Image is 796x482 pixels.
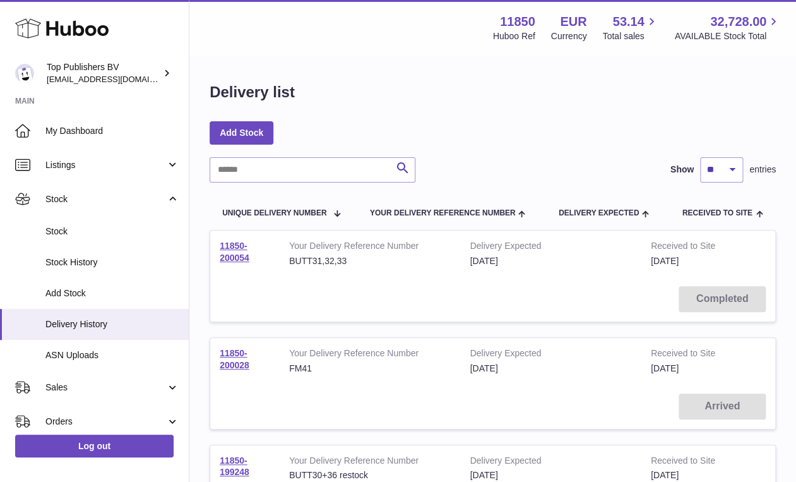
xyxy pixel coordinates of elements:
[289,469,451,481] div: BUTT30+36 restock
[45,256,179,268] span: Stock History
[45,193,166,205] span: Stock
[15,435,174,457] a: Log out
[370,209,516,217] span: Your Delivery Reference Number
[470,469,631,481] div: [DATE]
[551,30,587,42] div: Currency
[289,347,451,363] strong: Your Delivery Reference Number
[612,13,644,30] span: 53.14
[674,13,781,42] a: 32,728.00 AVAILABLE Stock Total
[210,82,295,102] h1: Delivery list
[289,363,451,375] div: FM41
[470,347,631,363] strong: Delivery Expected
[289,455,451,470] strong: Your Delivery Reference Number
[560,13,586,30] strong: EUR
[45,416,166,428] span: Orders
[45,226,179,238] span: Stock
[470,455,631,470] strong: Delivery Expected
[470,240,631,255] strong: Delivery Expected
[651,455,734,470] strong: Received to Site
[45,382,166,394] span: Sales
[220,348,249,370] a: 11850-200028
[15,64,34,83] img: accounts@fantasticman.com
[45,125,179,137] span: My Dashboard
[220,241,249,263] a: 11850-200054
[45,159,166,171] span: Listings
[670,164,694,176] label: Show
[45,287,179,299] span: Add Stock
[682,209,752,217] span: Received to Site
[222,209,326,217] span: Unique Delivery Number
[651,256,679,266] span: [DATE]
[470,255,631,267] div: [DATE]
[289,255,451,267] div: BUTT31,32,33
[289,240,451,255] strong: Your Delivery Reference Number
[500,13,535,30] strong: 11850
[602,13,658,42] a: 53.14 Total sales
[493,30,535,42] div: Huboo Ref
[45,318,179,330] span: Delivery History
[710,13,766,30] span: 32,728.00
[45,349,179,361] span: ASN Uploads
[470,363,631,375] div: [DATE]
[674,30,781,42] span: AVAILABLE Stock Total
[559,209,639,217] span: Delivery Expected
[749,164,776,176] span: entries
[651,363,679,373] span: [DATE]
[220,455,249,478] a: 11850-199248
[47,74,186,84] span: [EMAIL_ADDRESS][DOMAIN_NAME]
[602,30,658,42] span: Total sales
[651,347,734,363] strong: Received to Site
[210,121,273,144] a: Add Stock
[651,240,734,255] strong: Received to Site
[47,61,160,85] div: Top Publishers BV
[651,470,679,480] span: [DATE]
